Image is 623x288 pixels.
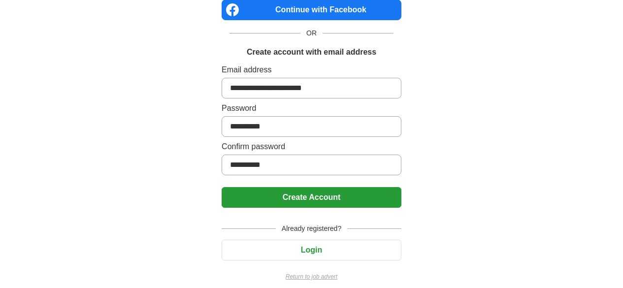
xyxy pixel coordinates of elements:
[300,28,323,38] span: OR
[222,187,401,208] button: Create Account
[222,102,401,114] label: Password
[222,240,401,260] button: Login
[222,272,401,281] a: Return to job advert
[222,141,401,153] label: Confirm password
[276,224,347,234] span: Already registered?
[247,46,376,58] h1: Create account with email address
[222,64,401,76] label: Email address
[222,246,401,254] a: Login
